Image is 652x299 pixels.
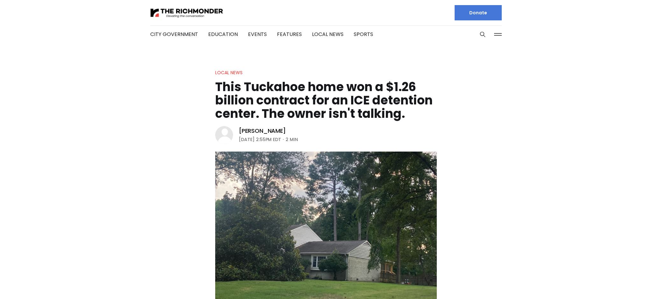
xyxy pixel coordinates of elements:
[478,30,487,39] button: Search this site
[354,31,373,38] a: Sports
[248,31,267,38] a: Events
[277,31,302,38] a: Features
[215,69,243,76] a: Local News
[239,127,286,135] a: [PERSON_NAME]
[239,136,281,143] time: [DATE] 2:55PM EDT
[150,7,223,18] img: The Richmonder
[455,5,502,20] a: Donate
[150,31,198,38] a: City Government
[208,31,238,38] a: Education
[598,268,652,299] iframe: portal-trigger
[286,136,298,143] span: 2 min
[312,31,344,38] a: Local News
[215,80,437,120] h1: This Tuckahoe home won a $1.26 billion contract for an ICE detention center. The owner isn't talk...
